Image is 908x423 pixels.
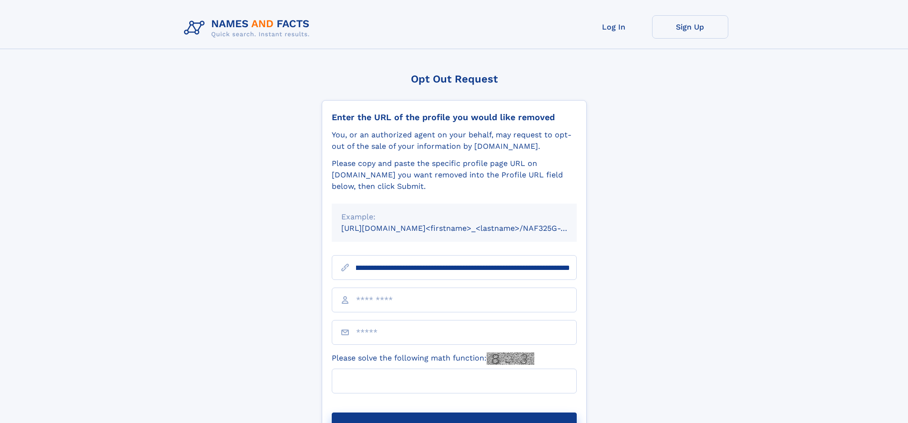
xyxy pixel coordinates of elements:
[332,352,534,365] label: Please solve the following math function:
[652,15,728,39] a: Sign Up
[322,73,587,85] div: Opt Out Request
[576,15,652,39] a: Log In
[341,224,595,233] small: [URL][DOMAIN_NAME]<firstname>_<lastname>/NAF325G-xxxxxxxx
[341,211,567,223] div: Example:
[180,15,317,41] img: Logo Names and Facts
[332,158,577,192] div: Please copy and paste the specific profile page URL on [DOMAIN_NAME] you want removed into the Pr...
[332,129,577,152] div: You, or an authorized agent on your behalf, may request to opt-out of the sale of your informatio...
[332,112,577,123] div: Enter the URL of the profile you would like removed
